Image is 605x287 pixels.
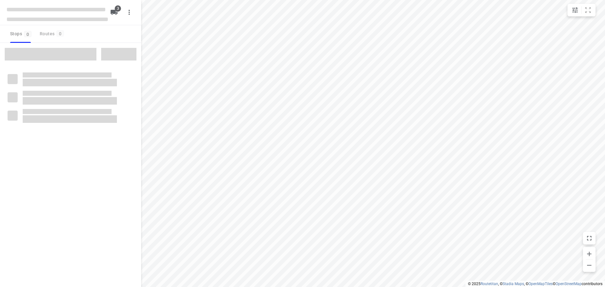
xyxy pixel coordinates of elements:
[569,4,581,16] button: Map settings
[556,282,582,286] a: OpenStreetMap
[481,282,498,286] a: Routetitan
[528,282,553,286] a: OpenMapTiles
[503,282,524,286] a: Stadia Maps
[468,282,602,286] li: © 2025 , © , © © contributors
[568,4,596,16] div: small contained button group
